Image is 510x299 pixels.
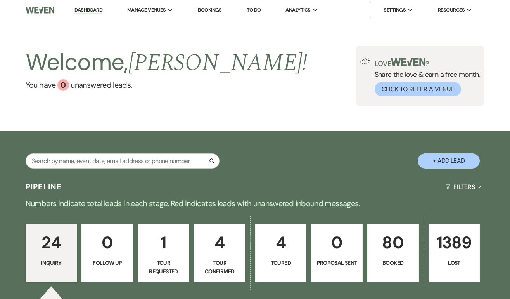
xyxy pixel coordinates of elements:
[143,259,184,276] p: Tour Requested
[128,45,308,81] span: [PERSON_NAME] !
[367,224,419,282] a: 80Booked
[384,6,406,14] span: Settings
[127,6,166,14] span: Manage Venues
[199,259,240,276] p: Tour Confirmed
[74,7,102,14] a: Dashboard
[26,79,308,91] a: You have 0 unanswered leads.
[247,7,261,13] a: To Do
[260,229,302,256] p: 4
[26,46,308,79] h2: Welcome,
[442,177,484,197] button: Filters
[434,229,475,256] p: 1389
[372,259,414,267] p: Booked
[255,224,307,282] a: 4Toured
[429,224,480,282] a: 1389Lost
[57,79,69,91] div: 0
[360,58,370,64] img: loud-speaker-illustration.svg
[316,229,358,256] p: 0
[434,259,475,267] p: Lost
[370,58,480,96] div: Share the love & earn a free month.
[198,7,222,13] a: Bookings
[375,82,461,96] button: Click to Refer a Venue
[86,259,128,267] p: Follow Up
[438,6,465,14] span: Resources
[391,58,425,66] img: weven-logo-green.svg
[138,224,189,282] a: 1Tour Requested
[194,224,245,282] a: 4Tour Confirmed
[316,259,358,267] p: Proposal Sent
[26,2,55,18] img: Weven Logo
[31,259,72,267] p: Inquiry
[199,229,240,256] p: 4
[260,259,302,267] p: Toured
[372,229,414,256] p: 80
[143,229,184,256] p: 1
[86,229,128,256] p: 0
[81,224,133,282] a: 0Follow Up
[285,6,310,14] span: Analytics
[26,181,62,192] h3: Pipeline
[26,153,220,169] input: Search by name, event date, email address or phone number
[31,229,72,256] p: 24
[418,153,480,169] button: + Add Lead
[311,224,363,282] a: 0Proposal Sent
[375,58,480,67] p: Love ?
[26,224,77,282] a: 24Inquiry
